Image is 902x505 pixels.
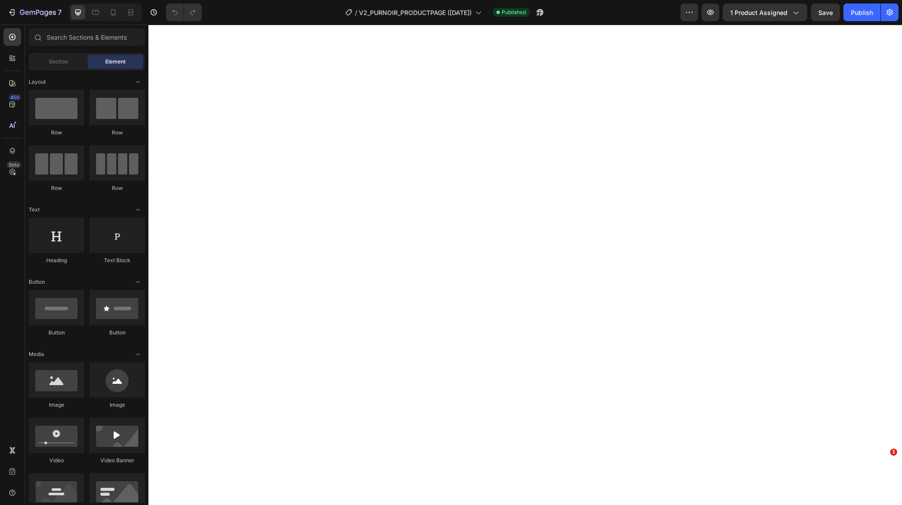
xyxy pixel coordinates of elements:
[29,256,84,264] div: Heading
[131,347,145,361] span: Toggle open
[166,4,202,21] div: Undo/Redo
[818,9,833,16] span: Save
[29,278,45,286] span: Button
[4,4,66,21] button: 7
[29,206,40,214] span: Text
[89,184,145,192] div: Row
[29,457,84,464] div: Video
[29,329,84,337] div: Button
[131,203,145,217] span: Toggle open
[851,8,873,17] div: Publish
[29,78,46,86] span: Layout
[131,75,145,89] span: Toggle open
[843,4,880,21] button: Publish
[8,94,21,101] div: 450
[502,8,526,16] span: Published
[872,462,893,483] iframe: Intercom live chat
[29,129,84,137] div: Row
[811,4,840,21] button: Save
[58,7,62,18] p: 7
[29,28,145,46] input: Search Sections & Elements
[890,449,897,456] span: 1
[29,401,84,409] div: Image
[723,4,807,21] button: 1 product assigned
[89,256,145,264] div: Text Block
[131,275,145,289] span: Toggle open
[105,58,126,66] span: Element
[29,184,84,192] div: Row
[7,161,21,168] div: Beta
[359,8,472,17] span: V2_PURNOIR_PRODUCTPAGE ([DATE])
[355,8,357,17] span: /
[730,8,787,17] span: 1 product assigned
[89,457,145,464] div: Video Banner
[49,58,68,66] span: Section
[89,401,145,409] div: Image
[148,25,902,505] iframe: Design area
[29,350,44,358] span: Media
[89,329,145,337] div: Button
[89,129,145,137] div: Row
